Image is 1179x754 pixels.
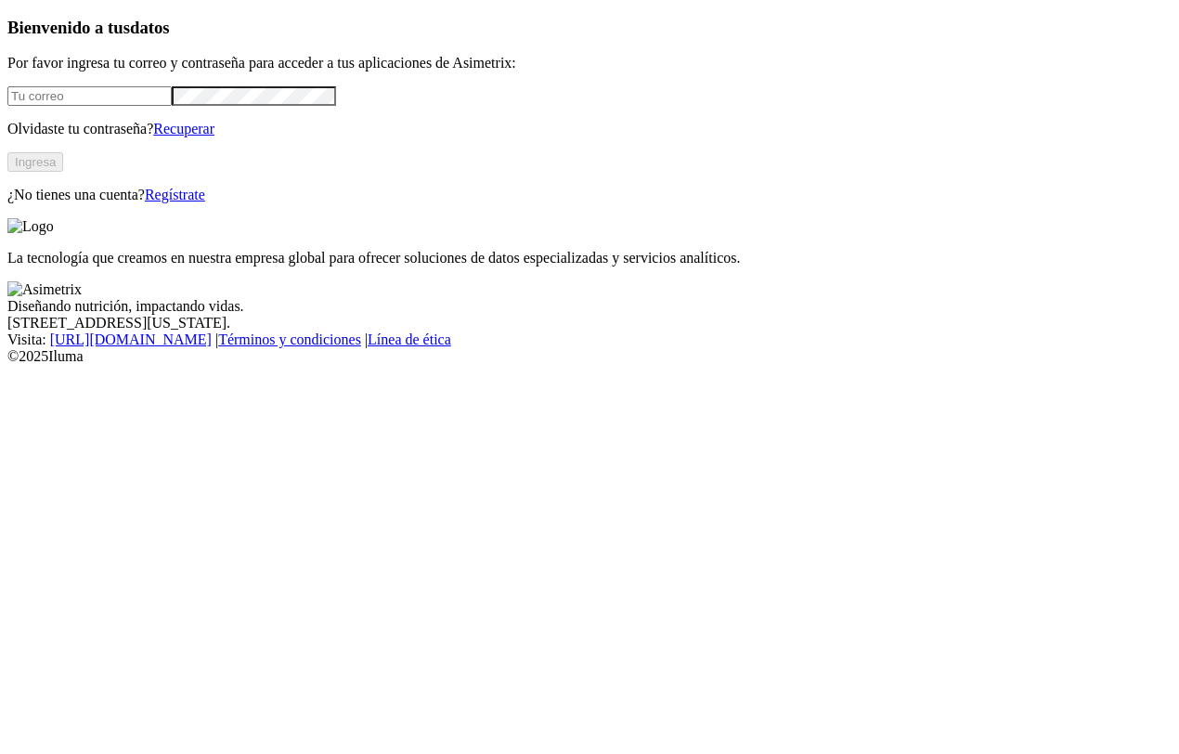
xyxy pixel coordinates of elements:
[153,121,214,136] a: Recuperar
[50,331,212,347] a: [URL][DOMAIN_NAME]
[7,315,1172,331] div: [STREET_ADDRESS][US_STATE].
[7,55,1172,71] p: Por favor ingresa tu correo y contraseña para acceder a tus aplicaciones de Asimetrix:
[7,281,82,298] img: Asimetrix
[7,298,1172,315] div: Diseñando nutrición, impactando vidas.
[7,348,1172,365] div: © 2025 Iluma
[7,18,1172,38] h3: Bienvenido a tus
[7,218,54,235] img: Logo
[7,250,1172,266] p: La tecnología que creamos en nuestra empresa global para ofrecer soluciones de datos especializad...
[7,187,1172,203] p: ¿No tienes una cuenta?
[368,331,451,347] a: Línea de ética
[7,86,172,106] input: Tu correo
[145,187,205,202] a: Regístrate
[7,331,1172,348] div: Visita : | |
[7,152,63,172] button: Ingresa
[7,121,1172,137] p: Olvidaste tu contraseña?
[218,331,361,347] a: Términos y condiciones
[130,18,170,37] span: datos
